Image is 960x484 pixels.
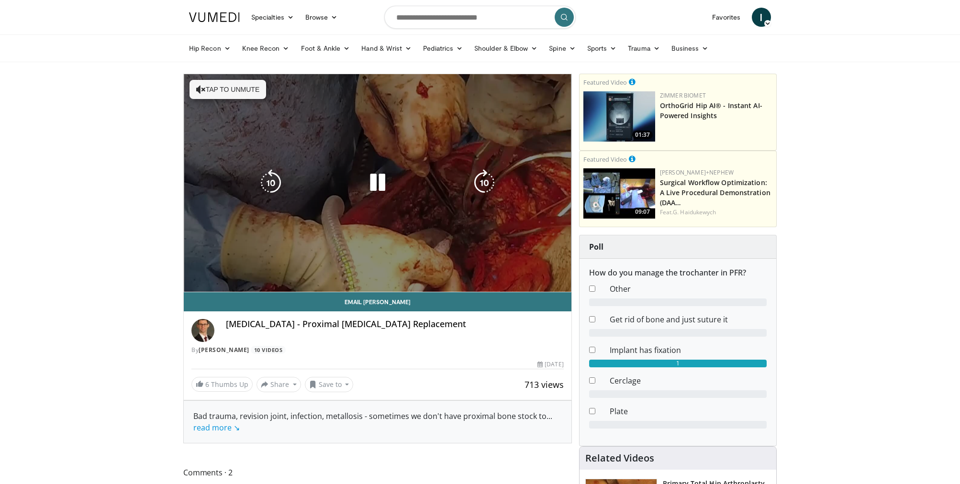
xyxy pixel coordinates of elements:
a: Specialties [246,8,300,27]
a: I [752,8,771,27]
img: 51d03d7b-a4ba-45b7-9f92-2bfbd1feacc3.150x105_q85_crop-smart_upscale.jpg [583,91,655,142]
a: 01:37 [583,91,655,142]
input: Search topics, interventions [384,6,576,29]
span: 09:07 [632,208,653,216]
div: Bad trauma, revision joint, infection, metallosis - sometimes we don't have proximal bone stock to [193,410,562,433]
img: VuMedi Logo [189,12,240,22]
dd: Other [603,283,774,295]
a: Knee Recon [236,39,295,58]
a: Hip Recon [183,39,236,58]
div: By [191,346,564,354]
a: [PERSON_NAME] [199,346,249,354]
a: Pediatrics [417,39,469,58]
div: 1 [589,360,767,367]
small: Featured Video [583,78,627,87]
dd: Get rid of bone and just suture it [603,314,774,325]
dd: Plate [603,406,774,417]
a: 09:07 [583,168,655,219]
h6: How do you manage the trochanter in PFR? [589,268,767,277]
dd: Implant has fixation [603,344,774,356]
small: Featured Video [583,155,627,164]
h4: Related Videos [585,452,654,464]
a: 10 Videos [251,346,286,354]
a: Favorites [706,8,746,27]
img: Avatar [191,319,214,342]
strong: Poll [589,242,603,252]
h4: [MEDICAL_DATA] - Proximal [MEDICAL_DATA] Replacement [226,319,564,330]
a: Hand & Wrist [356,39,417,58]
video-js: Video Player [184,74,571,292]
span: Comments 2 [183,466,572,479]
button: Share [257,377,301,392]
button: Save to [305,377,354,392]
span: 713 views [525,379,564,390]
div: [DATE] [537,360,563,369]
a: Foot & Ankle [295,39,356,58]
a: 6 Thumbs Up [191,377,253,392]
a: Business [666,39,714,58]
dd: Cerclage [603,375,774,386]
a: Spine [543,39,581,58]
img: bcfc90b5-8c69-4b20-afee-af4c0acaf118.150x105_q85_crop-smart_upscale.jpg [583,168,655,219]
a: Browse [300,8,344,27]
a: Trauma [622,39,666,58]
span: 01:37 [632,131,653,139]
span: ... [193,411,552,433]
div: Feat. [660,208,772,217]
a: [PERSON_NAME]+Nephew [660,168,734,176]
a: Email [PERSON_NAME] [184,292,571,311]
a: Sports [581,39,623,58]
span: 6 [205,380,209,389]
a: Shoulder & Elbow [469,39,543,58]
a: Zimmer Biomet [660,91,706,99]
a: G. Haidukewych [673,208,716,216]
button: Tap to unmute [190,80,266,99]
a: OrthoGrid Hip AI® - Instant AI-Powered Insights [660,101,762,120]
a: read more ↘ [193,422,240,433]
a: Surgical Workflow Optimization: A Live Procedural Demonstration (DAA… [660,178,770,207]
